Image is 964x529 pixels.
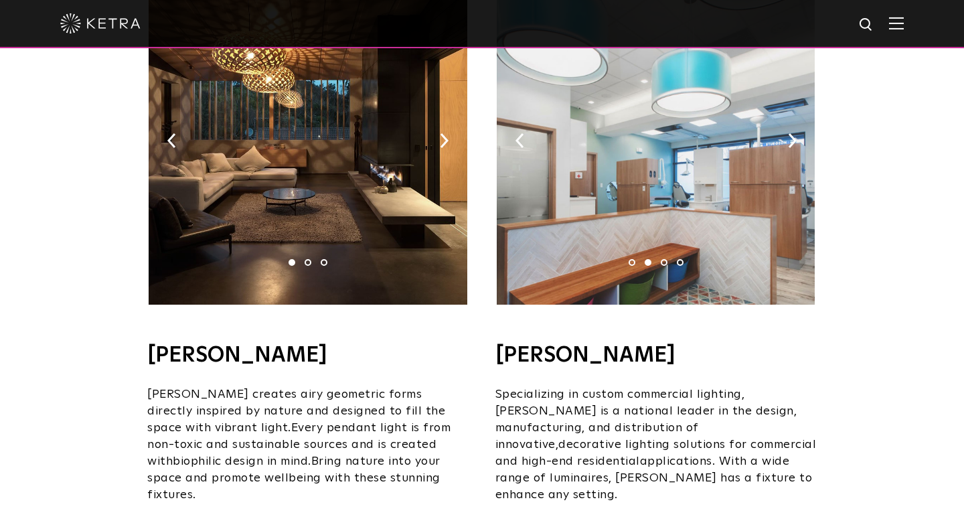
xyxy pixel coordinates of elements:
[495,405,597,417] span: [PERSON_NAME]
[515,133,524,148] img: arrow-left-black.svg
[495,439,817,467] span: decorative lighting solutions for commercial and high-end residential
[495,455,813,501] span: applications. With a wide range of luminaires, [PERSON_NAME] has a fixture to enhance any setting.
[147,345,469,366] h4: [PERSON_NAME]
[495,405,797,451] span: is a national leader in the design, manufacturing, and distribution of innovative,
[889,17,904,29] img: Hamburger%20Nav.svg
[147,455,440,501] span: Bring nature into your space and promote wellbeing with these stunning fixtures.
[858,17,875,33] img: search icon
[147,386,469,504] p: biophilic design in mind.
[440,133,449,148] img: arrow-right-black.svg
[495,388,745,400] span: Specializing in custom commercial lighting,
[167,133,176,148] img: arrow-left-black.svg
[788,133,797,148] img: arrow-right-black.svg
[60,13,141,33] img: ketra-logo-2019-white
[147,388,445,434] span: [PERSON_NAME] creates airy geometric forms directly inspired by nature and designed to fill the s...
[147,422,451,467] span: Every pendant light is from non-toxic and sustainable sources and is created with
[495,345,817,366] h4: [PERSON_NAME]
